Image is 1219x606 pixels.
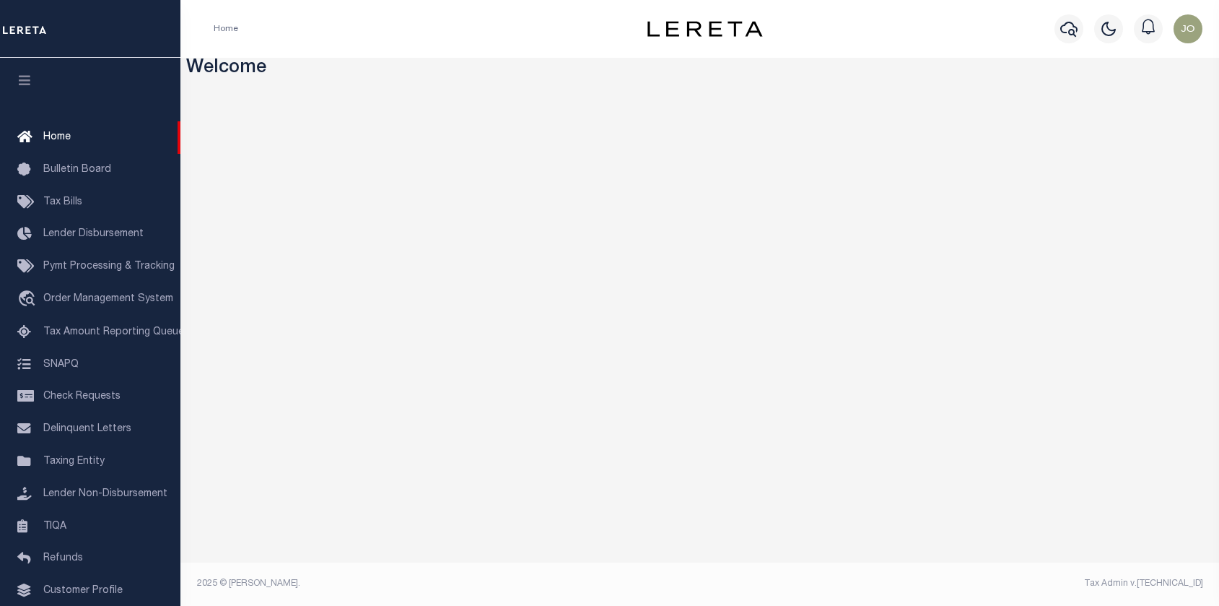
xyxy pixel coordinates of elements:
h3: Welcome [186,58,1214,80]
span: Delinquent Letters [43,424,131,434]
div: 2025 © [PERSON_NAME]. [186,577,700,590]
div: Tax Admin v.[TECHNICAL_ID] [711,577,1203,590]
li: Home [214,22,238,35]
img: logo-dark.svg [647,21,763,37]
span: Lender Disbursement [43,229,144,239]
span: TIQA [43,521,66,531]
span: Refunds [43,553,83,563]
span: Bulletin Board [43,165,111,175]
span: Home [43,132,71,142]
span: Customer Profile [43,586,123,596]
span: Order Management System [43,294,173,304]
span: Check Requests [43,391,121,402]
span: SNAPQ [43,359,79,369]
span: Taxing Entity [43,456,105,467]
span: Lender Non-Disbursement [43,489,167,499]
span: Tax Bills [43,197,82,207]
img: svg+xml;base64,PHN2ZyB4bWxucz0iaHR0cDovL3d3dy53My5vcmcvMjAwMC9zdmciIHBvaW50ZXItZXZlbnRzPSJub25lIi... [1174,14,1202,43]
span: Tax Amount Reporting Queue [43,327,184,337]
i: travel_explore [17,290,40,309]
span: Pymt Processing & Tracking [43,261,175,272]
